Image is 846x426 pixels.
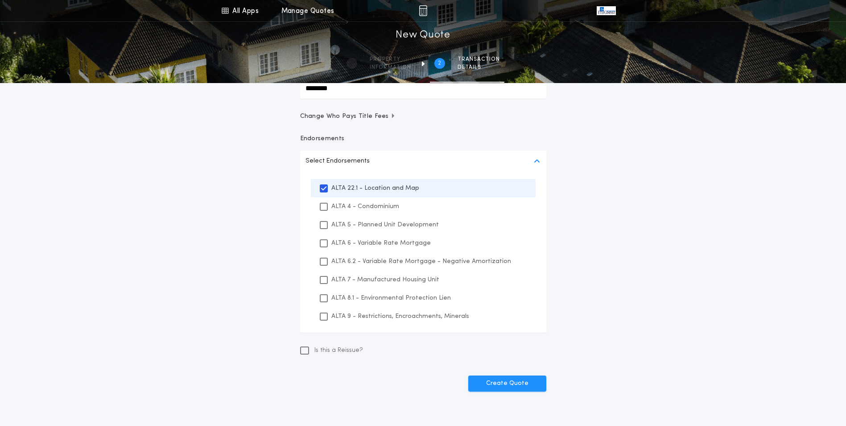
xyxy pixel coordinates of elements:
[331,275,439,284] p: ALTA 7 - Manufactured Housing Unit
[370,56,411,63] span: Property
[458,56,500,63] span: Transaction
[331,312,469,321] p: ALTA 9 - Restrictions, Encroachments, Minerals
[396,28,450,42] h1: New Quote
[305,156,370,167] p: Select Endorsements
[300,150,546,172] button: Select Endorsements
[300,134,546,143] p: Endorsements
[468,376,546,392] button: Create Quote
[300,172,546,333] ul: Select Endorsements
[331,293,451,303] p: ALTA 8.1 - Environmental Protection Lien
[370,64,411,71] span: information
[331,184,419,193] p: ALTA 22.1 - Location and Map
[331,238,431,248] p: ALTA 6 - Variable Rate Mortgage
[419,5,427,16] img: img
[300,77,546,99] input: New Loan Amount
[314,346,363,355] span: Is this a Reissue?
[300,112,546,121] button: Change Who Pays Title Fees
[331,220,439,230] p: ALTA 5 - Planned Unit Development
[300,112,396,121] span: Change Who Pays Title Fees
[331,257,511,266] p: ALTA 6.2 - Variable Rate Mortgage - Negative Amortization
[597,6,615,15] img: vs-icon
[458,64,500,71] span: details
[331,202,399,211] p: ALTA 4 - Condominium
[438,60,441,67] h2: 2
